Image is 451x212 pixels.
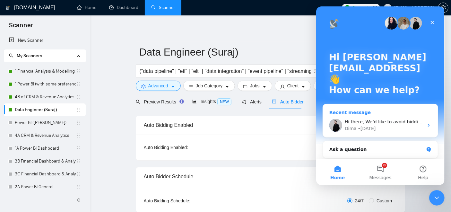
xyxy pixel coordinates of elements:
[76,69,81,74] span: holder
[438,5,448,10] a: setting
[109,5,138,10] a: dashboardDashboard
[136,100,140,104] span: search
[139,44,392,60] input: Scanner name...
[272,99,304,104] span: Auto Bidder
[15,155,76,168] a: 3B Financial Dashboard & Analytics
[15,91,76,103] a: 4B of CRM & Revenue Analytics
[217,98,231,105] span: NEW
[242,99,262,104] span: Alerts
[314,69,318,73] span: info-circle
[140,67,311,75] input: Search Freelance Jobs...
[4,103,86,116] li: Data Engineer (Suraj)
[196,82,222,89] span: Job Category
[238,81,272,91] button: folderJobscaret-down
[316,6,445,185] iframe: Intercom live chat
[262,84,267,89] span: caret-down
[9,53,13,58] span: search
[144,167,397,186] div: Auto Bidder Schedule
[183,81,235,91] button: barsJob Categorycaret-down
[15,168,76,181] a: 3C Financial Dashboard & Analytics
[4,129,86,142] li: 4A CRM & Revenue Analytics
[76,94,81,100] span: holder
[250,82,260,89] span: Jobs
[314,81,353,91] button: idcardVendorcaret-down
[5,3,10,13] img: logo
[352,197,366,204] span: 24/7
[192,99,231,104] span: Insights
[4,78,86,91] li: 1 Power BI (with some preference)
[141,84,146,89] span: setting
[148,82,168,89] span: Advanced
[76,133,81,138] span: holder
[76,184,81,190] span: holder
[438,5,448,10] span: setting
[4,21,38,34] span: Scanner
[76,146,81,151] span: holder
[374,197,395,204] span: Custom
[4,168,86,181] li: 3C Financial Dashboard & Analytics
[275,81,311,91] button: userClientcaret-down
[144,116,397,134] div: Auto Bidding Enabled
[136,81,181,91] button: settingAdvancedcaret-down
[15,129,76,142] a: 4A CRM & Revenue Analytics
[301,84,306,89] span: caret-down
[76,159,81,164] span: holder
[4,116,86,129] li: Power BI (Dipankar)
[9,34,81,47] a: New Scanner
[386,5,390,10] span: user
[4,91,86,103] li: 4B of CRM & Revenue Analytics
[373,4,377,11] span: 36
[171,84,175,89] span: caret-down
[243,84,247,89] span: folder
[242,100,246,104] span: notification
[287,82,299,89] span: Client
[192,99,197,104] span: area-chart
[179,99,185,104] div: Tooltip anchor
[189,84,193,89] span: bars
[4,65,86,78] li: 1 Financial Analysis & Modelling (Ashutosh)
[144,144,228,151] div: Auto Bidding Enabled:
[225,84,230,89] span: caret-down
[438,3,448,13] button: setting
[15,116,76,129] a: Power BI ([PERSON_NAME])
[17,53,42,58] span: My Scanners
[272,100,276,104] span: robot
[15,181,76,193] a: 2A Power BI General
[352,4,371,11] span: Connects:
[345,5,350,10] img: upwork-logo.png
[76,172,81,177] span: holder
[15,103,76,116] a: Data Engineer (Suraj)
[76,82,81,87] span: holder
[4,155,86,168] li: 3B Financial Dashboard & Analytics
[15,65,76,78] a: 1 Financial Analysis & Modelling (Ashutosh)
[280,84,285,89] span: user
[136,99,182,104] span: Preview Results
[9,53,42,58] span: My Scanners
[76,120,81,125] span: holder
[144,197,228,204] div: Auto Bidding Schedule:
[76,107,81,112] span: holder
[4,142,86,155] li: 1A Power BI Dashboard
[15,142,76,155] a: 1A Power BI Dashboard
[77,5,96,10] a: homeHome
